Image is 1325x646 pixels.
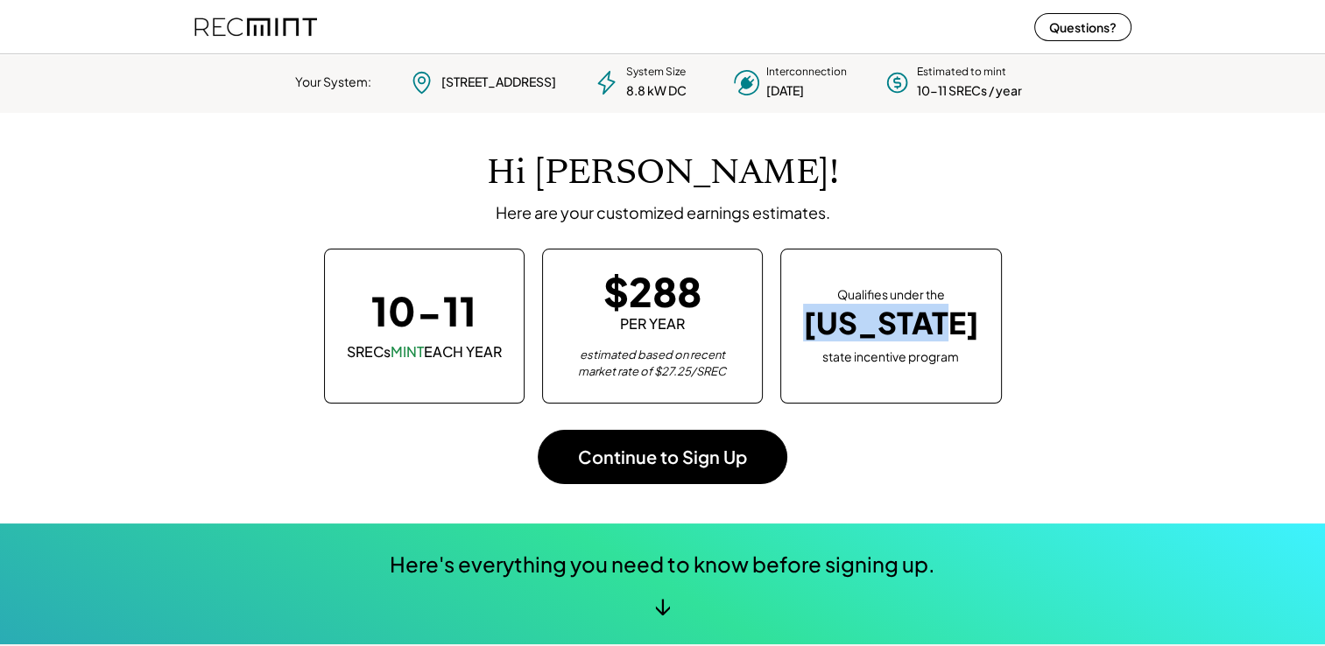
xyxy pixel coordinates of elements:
div: ↓ [654,592,671,618]
button: Continue to Sign Up [538,430,787,484]
div: 10-11 SRECs / year [917,82,1022,100]
font: MINT [391,342,424,361]
div: Here are your customized earnings estimates. [496,202,830,222]
img: recmint-logotype%403x%20%281%29.jpeg [194,4,317,50]
button: Questions? [1034,13,1131,41]
div: Qualifies under the [837,286,945,304]
div: state incentive program [822,346,959,366]
div: Interconnection [766,65,847,80]
div: [US_STATE] [803,305,979,341]
div: 10-11 [371,291,476,330]
div: PER YEAR [620,314,685,334]
div: $288 [603,271,701,311]
div: Estimated to mint [917,65,1006,80]
div: [DATE] [766,82,804,100]
div: Here's everything you need to know before signing up. [390,550,935,579]
div: System Size [626,65,686,80]
div: [STREET_ADDRESS] [441,74,556,91]
div: Your System: [295,74,371,91]
div: 8.8 kW DC [626,82,687,100]
div: SRECs EACH YEAR [347,342,502,362]
div: estimated based on recent market rate of $27.25/SREC [565,347,740,381]
h1: Hi [PERSON_NAME]! [487,152,839,193]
